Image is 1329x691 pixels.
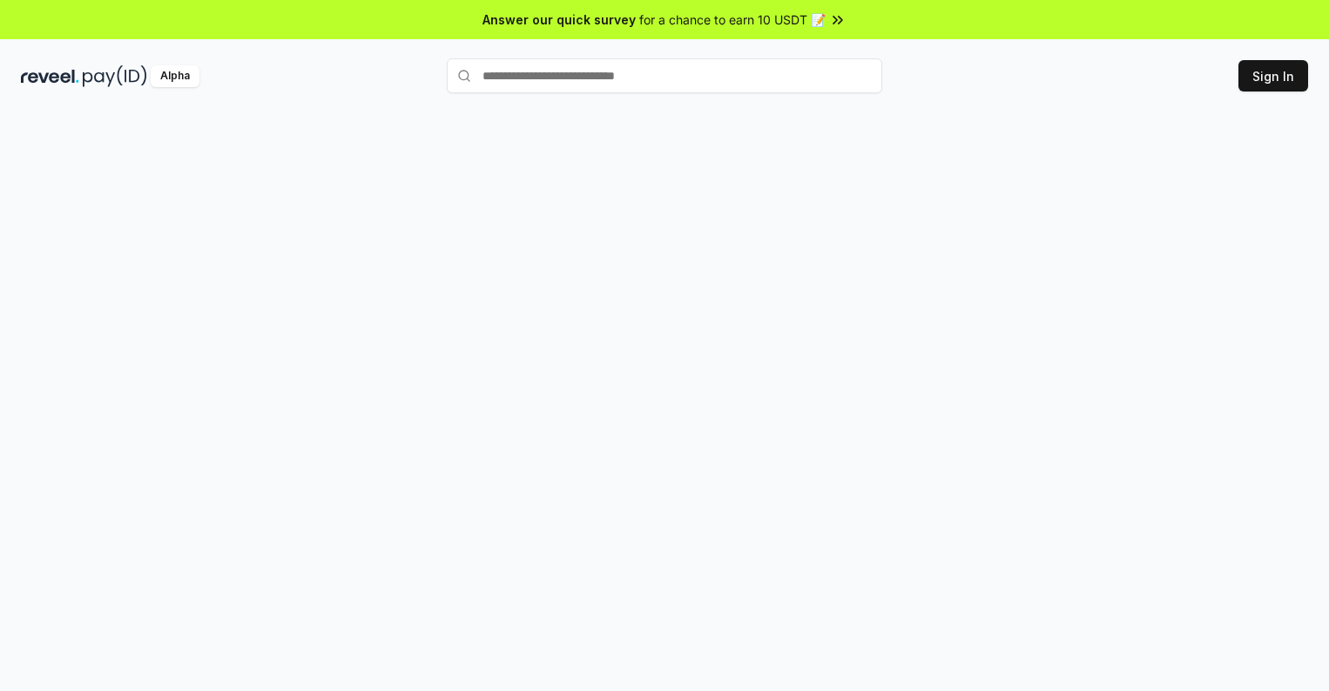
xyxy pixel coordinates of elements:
[21,65,79,87] img: reveel_dark
[482,10,636,29] span: Answer our quick survey
[1238,60,1308,91] button: Sign In
[151,65,199,87] div: Alpha
[639,10,826,29] span: for a chance to earn 10 USDT 📝
[83,65,147,87] img: pay_id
